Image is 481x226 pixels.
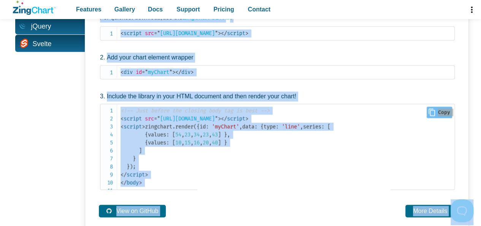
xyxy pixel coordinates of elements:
[239,123,242,130] span: ,
[100,91,455,190] li: Include the library in your HTML document and then render your chart!
[184,139,190,146] span: 15
[76,4,102,14] span: Features
[139,147,142,154] span: ]
[31,21,51,32] span: jQuery
[142,69,172,75] span: myChart
[213,4,234,14] span: Pricing
[121,180,127,186] span: </
[148,4,163,14] span: Docs
[145,131,148,138] span: {
[154,30,218,37] span: [URL][DOMAIN_NAME]
[142,69,145,75] span: =
[166,139,169,146] span: :
[221,115,227,122] span: </
[197,123,200,130] span: {
[121,115,124,122] span: <
[133,155,136,162] span: }
[157,115,160,122] span: "
[200,131,203,138] span: ,
[212,123,239,130] span: 'myChart'
[218,30,221,37] span: >
[99,205,166,217] a: View on GitHub
[451,199,473,222] iframe: Toggle Customer Support
[181,131,184,138] span: ,
[300,123,303,130] span: ,
[121,172,127,178] span: </
[121,30,124,37] span: <
[114,4,135,14] span: Gallery
[224,139,227,146] span: }
[176,4,200,14] span: Support
[321,123,324,130] span: :
[212,139,218,146] span: 40
[215,30,218,37] span: "
[100,53,455,79] li: Add your chart element wrapper
[121,123,142,130] span: script
[254,123,257,130] span: :
[154,115,157,122] span: =
[221,30,227,37] span: </
[203,131,209,138] span: 23
[33,38,52,50] span: Svelte
[145,172,148,178] span: >
[121,69,124,75] span: <
[245,115,248,122] span: >
[13,1,56,15] a: ZingChart Logo. Click to return to the homepage
[209,139,212,146] span: ,
[224,131,227,138] span: }
[218,131,221,138] span: ]
[121,172,145,178] span: script
[121,115,142,122] span: script
[154,115,218,122] span: [URL][DOMAIN_NAME]
[175,69,190,75] span: div
[121,123,330,170] span: zingchart id data type series values values
[166,131,169,138] span: :
[154,30,157,37] span: =
[218,139,221,146] span: ]
[121,69,133,75] span: div
[221,115,245,122] span: script
[194,139,200,146] span: 16
[200,139,203,146] span: ,
[142,123,145,130] span: >
[175,69,181,75] span: </
[121,123,124,130] span: <
[172,131,175,138] span: [
[206,123,209,130] span: :
[145,69,148,75] span: "
[172,69,175,75] span: >
[227,131,230,138] span: ,
[276,123,279,130] span: :
[181,139,184,146] span: ,
[169,69,172,75] span: "
[209,131,212,138] span: ,
[175,139,181,146] span: 10
[212,131,218,138] span: 43
[327,123,330,130] span: [
[145,139,148,146] span: {
[218,115,221,122] span: >
[130,163,133,170] span: )
[184,131,190,138] span: 23
[221,30,245,37] span: script
[190,131,194,138] span: ,
[190,139,194,146] span: ,
[260,123,264,130] span: {
[245,30,248,37] span: >
[145,115,154,122] span: src
[175,123,194,130] span: render
[136,69,142,75] span: id
[248,4,271,14] span: Contact
[172,139,175,146] span: [
[121,30,142,37] span: script
[405,205,455,217] a: More Details
[121,107,270,114] span: <!-- Just before the closing body tag is best -->
[121,180,139,186] span: body
[215,115,218,122] span: "
[145,30,154,37] span: src
[127,163,130,170] span: }
[175,131,181,138] span: 54
[190,69,194,75] span: >
[194,131,200,138] span: 34
[157,30,160,37] span: "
